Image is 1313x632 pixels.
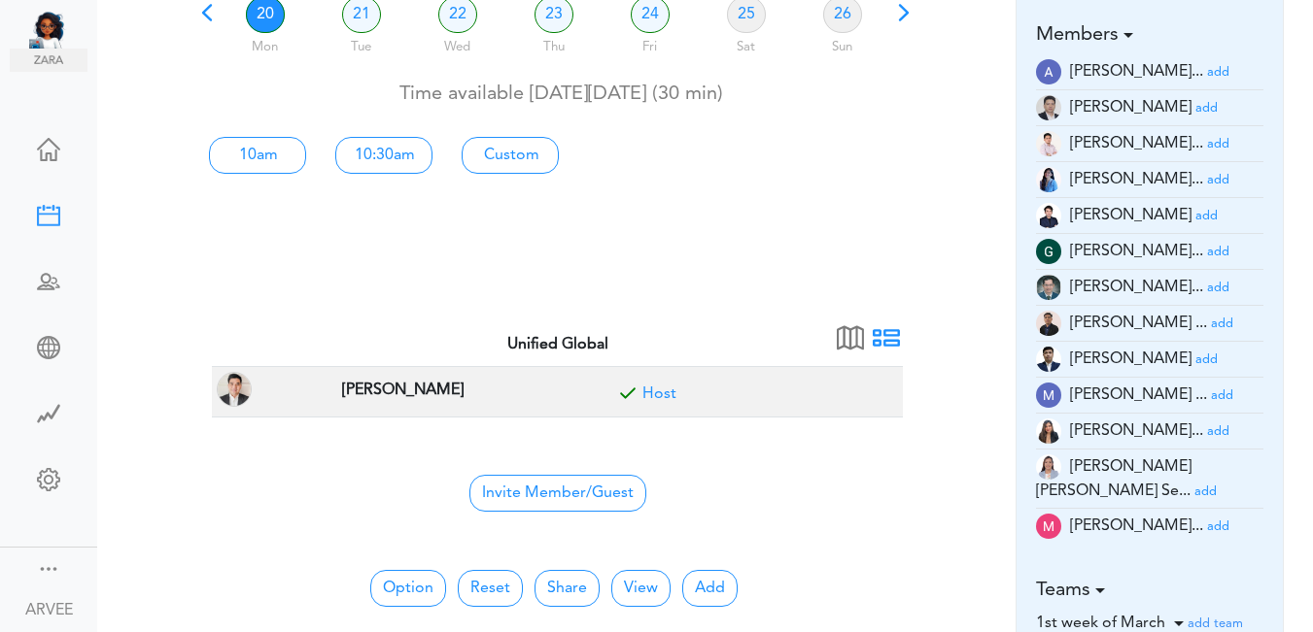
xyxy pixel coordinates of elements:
button: View [611,570,671,607]
span: [PERSON_NAME] [1070,100,1192,116]
small: add [1211,389,1233,402]
li: Tax Manager (mc.servinas@unified-accounting.com) [1036,449,1264,509]
a: add [1207,64,1229,80]
span: [PERSON_NAME]... [1070,280,1203,295]
div: Show menu and text [37,557,60,577]
img: 2Q== [1036,167,1061,192]
li: Tax Supervisor (ma.dacuma@unified-accounting.com) [1036,509,1264,545]
a: 10am [209,137,306,174]
div: Home [10,138,87,157]
a: Change side menu [37,557,60,584]
small: add [1207,66,1229,79]
div: Wed [411,30,503,57]
li: Tax Admin (e.dayan@unified-accounting.com) [1036,198,1264,234]
img: zKsWRAxI9YUAAAAASUVORK5CYII= [1036,514,1061,539]
div: Thu [507,30,600,57]
img: oYmRaigo6CGHQoVEE68UKaYmSv3mcdPtBqv6mR0IswoELyKVAGpf2awGYjY1lJF3I6BneypHs55I8hk2WCirnQq9SYxiZpiWh... [1036,347,1061,372]
a: add [1207,280,1229,295]
img: Unified Global - Powered by TEAMCAL AI [29,10,87,49]
img: wEqpdqGJg0NqAAAAABJRU5ErkJggg== [1036,239,1061,264]
img: zara.png [10,49,87,72]
div: Tue [315,30,407,57]
span: [PERSON_NAME]... [1070,423,1203,439]
small: add [1195,353,1218,366]
small: add [1195,102,1218,115]
a: add [1194,483,1217,499]
div: Schedule Team Meeting [10,270,87,289]
img: Z [1036,131,1061,156]
li: Tax Manager (c.madayag@unified-accounting.com) [1036,162,1264,198]
span: Next 7 days [890,6,917,33]
span: TAX PARTNER at Corona, CA, USA [337,375,468,403]
small: add [1207,282,1229,294]
li: Tax Accountant (mc.cabasan@unified-accounting.com) [1036,414,1264,449]
img: Z [1036,203,1061,228]
img: E70kTnhEtDRAIGhEjAgBAJGBAiAQNCJGBAiAQMCJGAASESMCBEAgaESMCAEAkYECIBA0IkYECIBAwIkYABIRIwIEQCBoRIwIA... [1036,59,1061,84]
div: Fri [604,30,696,57]
span: Invite Member/Guest to join your Group Free Time Calendar [469,475,646,512]
span: [PERSON_NAME]... [1070,518,1203,534]
img: 9k= [1036,311,1061,336]
h5: Teams [1036,579,1264,602]
li: Tax Manager (jm.atienza@unified-accounting.com) [1036,306,1264,342]
img: 9k= [1036,95,1061,120]
a: Share [535,570,600,607]
a: add [1207,423,1229,439]
div: ARVEE [25,599,73,622]
img: 2Q== [1036,275,1061,300]
img: t+ebP8ENxXARE3R9ZYAAAAASUVORK5CYII= [1036,418,1061,444]
a: Change Settings [10,458,87,505]
div: Share Meeting Link [10,336,87,355]
a: add [1207,244,1229,259]
a: Custom [462,137,559,174]
img: wOzMUeZp9uVEwAAAABJRU5ErkJggg== [1036,383,1061,408]
span: [PERSON_NAME] [1070,351,1192,367]
small: add team [1188,617,1243,630]
span: [PERSON_NAME]... [1070,244,1203,259]
a: add [1211,387,1233,403]
h5: Members [1036,23,1264,47]
a: add [1195,208,1218,223]
a: add [1207,518,1229,534]
button: Option [370,570,446,607]
li: Tax Supervisor (a.millos@unified-accounting.com) [1036,90,1264,126]
small: add [1211,317,1233,330]
div: Sat [700,30,792,57]
small: add [1207,138,1229,150]
div: Change Settings [10,468,87,487]
div: Sun [796,30,888,57]
a: add [1195,351,1218,367]
span: [PERSON_NAME] [PERSON_NAME] Se... [1036,459,1192,499]
small: add [1207,246,1229,258]
span: [PERSON_NAME] ... [1070,316,1207,331]
li: Tax Manager (g.magsino@unified-accounting.com) [1036,234,1264,270]
a: add [1207,136,1229,151]
span: [PERSON_NAME]... [1070,172,1203,187]
li: Partner (justine.tala@unifiedglobalph.com) [1036,342,1264,378]
a: add team [1188,615,1243,631]
span: [PERSON_NAME]... [1070,64,1203,80]
strong: Unified Global [507,337,608,352]
strong: [PERSON_NAME] [342,383,464,398]
a: 10:30am [335,137,432,174]
img: ARVEE FLORES(a.flores@unified-accounting.com, TAX PARTNER at Corona, CA, USA) [217,372,252,407]
span: 1st week of March [1036,615,1165,631]
li: Tax Manager (a.banaga@unified-accounting.com) [1036,54,1264,90]
a: add [1195,100,1218,116]
li: Tax Admin (i.herrera@unified-accounting.com) [1036,270,1264,306]
small: add [1207,520,1229,533]
span: Previous 7 days [193,6,221,33]
div: Mon [219,30,311,57]
small: add [1207,174,1229,186]
small: add [1207,425,1229,438]
span: [PERSON_NAME]... [1070,136,1203,151]
a: add [1207,172,1229,187]
li: Tax Advisor (mc.talley@unified-accounting.com) [1036,378,1264,414]
span: Included for meeting [613,383,642,413]
span: Time available [DATE][DATE] (30 min) [399,84,723,104]
div: New Meeting [10,204,87,223]
span: [PERSON_NAME] ... [1070,387,1207,403]
img: tYClh565bsNRV2DOQ8zUDWWPrkmSsbOKg5xJDCoDKG2XlEZmCEccTQ7zEOPYImp7PCOAf7r2cjy7pCrRzzhJpJUo4c9mYcQ0F... [1036,454,1061,480]
span: [PERSON_NAME] [1070,208,1192,223]
button: Add [682,570,738,607]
